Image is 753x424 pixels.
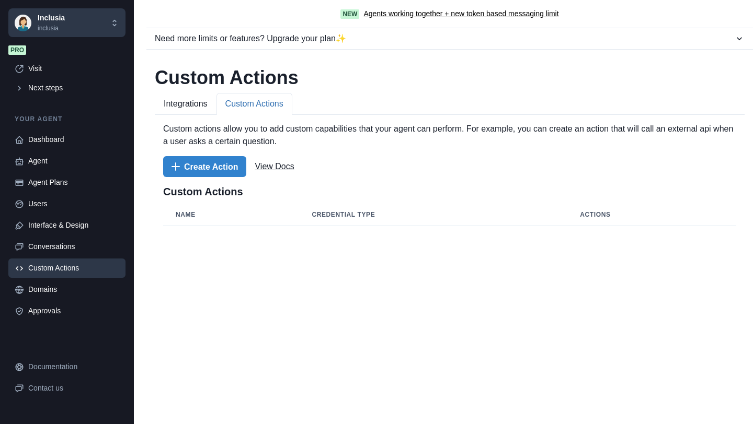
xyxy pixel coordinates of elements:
div: Agent Plans [28,177,119,188]
a: Agents working together + new token based messaging limit [363,8,558,19]
button: Integrations [155,93,216,115]
div: Next steps [28,83,119,93]
span: Pro [8,45,26,55]
div: Documentation [28,361,119,372]
h2: Custom Actions [163,185,736,198]
div: Need more limits or features? Upgrade your plan ✨ [155,32,734,45]
div: Users [28,198,119,209]
button: Create Action [163,156,246,177]
div: Dashboard [28,134,119,145]
div: Agent [28,156,119,167]
h2: Custom Actions [155,66,745,89]
button: Need more limits or features? Upgrade your plan✨ [146,28,753,49]
th: Actions [567,204,736,226]
button: Chakra UIInclusiainclusia [8,8,125,37]
p: Custom actions allow you to add custom capabilities that your agent can perform. For example, you... [163,123,736,148]
th: Credential Type [299,204,567,226]
div: Visit [28,63,119,74]
div: Conversations [28,241,119,252]
p: Inclusia [38,13,65,23]
div: Approvals [28,305,119,316]
button: Custom Actions [216,93,292,115]
a: Documentation [8,357,125,376]
span: New [340,9,359,19]
div: Custom Actions [28,263,119,274]
img: Chakra UI [15,15,31,31]
div: Interface & Design [28,220,119,231]
div: Domains [28,284,119,295]
p: inclusia [38,23,65,33]
a: View Docs [255,160,294,173]
th: Name [163,204,299,226]
p: Your agent [8,114,125,124]
div: Contact us [28,383,119,394]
